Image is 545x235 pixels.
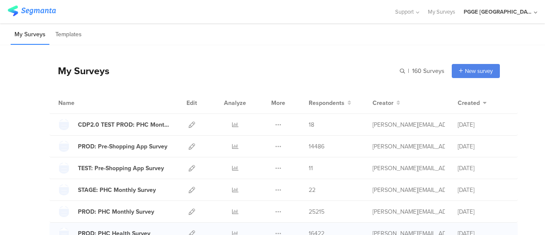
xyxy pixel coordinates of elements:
div: My Surveys [49,64,109,78]
li: Templates [52,25,86,45]
div: PGGE [GEOGRAPHIC_DATA] [464,8,532,16]
span: | [407,67,410,75]
div: [DATE] [458,142,509,151]
div: venket.v@pg.com [373,207,445,216]
div: PROD: Pre-Shopping App Survey [78,142,167,151]
span: 25215 [309,207,324,216]
div: [DATE] [458,120,509,129]
img: segmanta logo [8,6,56,16]
a: PROD: PHC Monthly Survey [58,206,154,217]
div: venket.v@pg.com [373,142,445,151]
div: CDP2.0 TEST PROD: PHC Monthly Survey [78,120,170,129]
div: [DATE] [458,207,509,216]
span: 22 [309,186,316,194]
button: Created [458,99,487,107]
div: PROD: PHC Monthly Survey [78,207,154,216]
div: davila.a.5@pg.com [373,164,445,173]
div: venket.v@pg.com [373,186,445,194]
span: Creator [373,99,393,107]
div: TEST: Pre-Shopping App Survey [78,164,164,173]
span: 160 Surveys [412,67,445,75]
span: Created [458,99,480,107]
div: Analyze [222,92,248,113]
a: TEST: Pre-Shopping App Survey [58,162,164,174]
button: Respondents [309,99,351,107]
a: CDP2.0 TEST PROD: PHC Monthly Survey [58,119,170,130]
a: PROD: Pre-Shopping App Survey [58,141,167,152]
div: davila.a.5@pg.com [373,120,445,129]
span: New survey [465,67,493,75]
button: Creator [373,99,400,107]
div: Name [58,99,109,107]
a: STAGE: PHC Monthly Survey [58,184,156,195]
span: Respondents [309,99,344,107]
span: Support [395,8,414,16]
span: 18 [309,120,314,129]
li: My Surveys [11,25,49,45]
div: More [269,92,287,113]
div: [DATE] [458,164,509,173]
span: 14486 [309,142,324,151]
span: 11 [309,164,313,173]
div: STAGE: PHC Monthly Survey [78,186,156,194]
div: [DATE] [458,186,509,194]
div: Edit [183,92,201,113]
